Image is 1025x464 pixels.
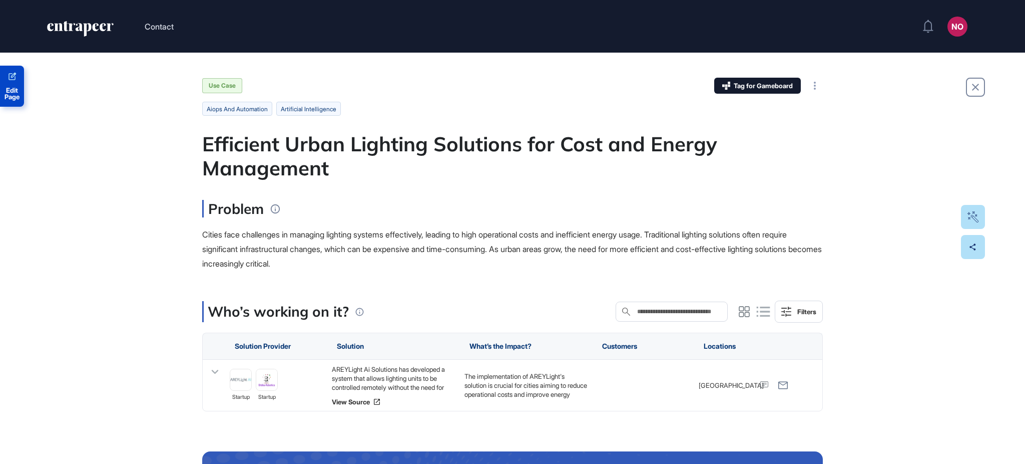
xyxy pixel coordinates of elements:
[235,342,291,350] span: Solution Provider
[230,370,251,391] img: image
[332,365,454,392] div: AREYLight Ai Solutions has developed a system that allows lighting units to be controlled remotel...
[775,301,823,323] button: Filters
[232,393,250,402] span: startup
[256,374,277,386] img: image
[202,229,822,269] span: Cities face challenges in managing lighting systems effectively, leading to high operational cost...
[332,398,454,406] a: View Source
[276,102,341,116] li: artificial intelligence
[258,393,276,402] span: startup
[734,83,793,89] span: Tag for Gameboard
[202,132,823,180] div: Efficient Urban Lighting Solutions for Cost and Energy Management
[230,369,252,391] a: image
[797,308,816,316] div: Filters
[256,369,278,391] a: image
[202,200,264,217] h3: Problem
[337,342,364,350] span: Solution
[469,342,532,350] span: What’s the Impact?
[202,78,242,93] div: Use Case
[699,381,764,390] span: [GEOGRAPHIC_DATA]
[602,342,637,350] span: Customers
[704,342,736,350] span: Locations
[46,21,115,40] a: entrapeer-logo
[208,301,349,322] p: Who’s working on it?
[145,20,174,33] button: Contact
[947,17,967,37] button: NO
[202,102,272,116] li: aiops and automation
